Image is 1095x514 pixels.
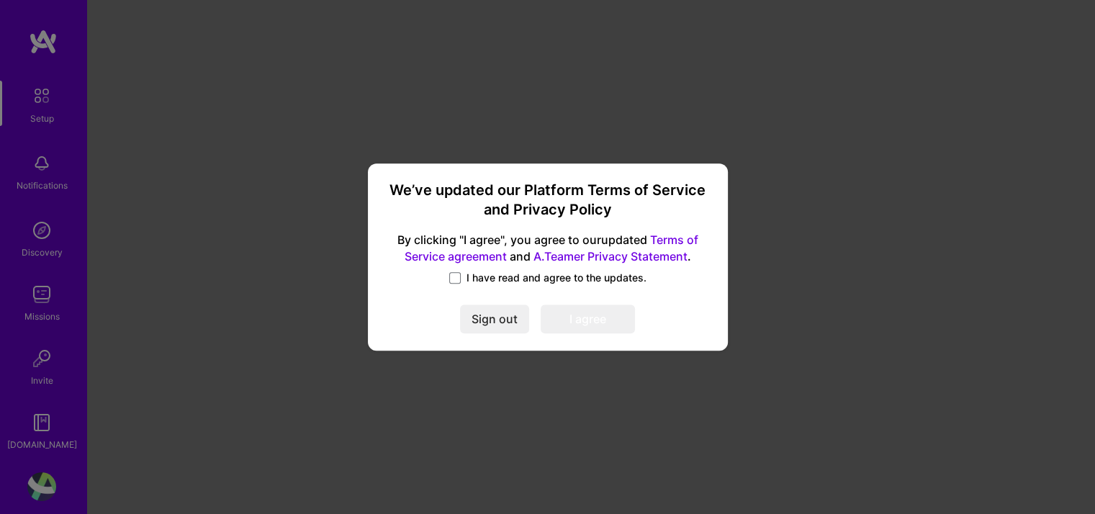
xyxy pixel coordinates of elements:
button: Sign out [460,305,529,333]
button: I agree [541,305,635,333]
span: By clicking "I agree", you agree to our updated and . [385,232,711,265]
a: Terms of Service agreement [405,233,698,263]
span: I have read and agree to the updates. [467,271,646,285]
a: A.Teamer Privacy Statement [533,249,688,263]
h3: We’ve updated our Platform Terms of Service and Privacy Policy [385,181,711,220]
